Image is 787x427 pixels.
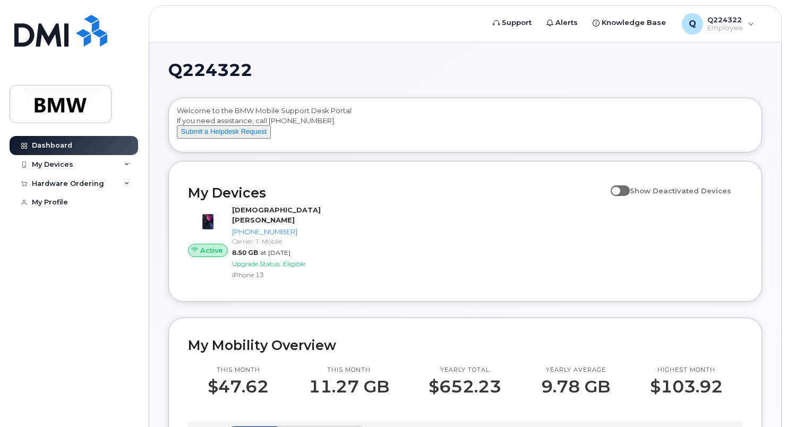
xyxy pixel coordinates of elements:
[541,366,610,374] p: Yearly average
[630,186,731,195] span: Show Deactivated Devices
[188,205,317,281] a: Active[DEMOGRAPHIC_DATA][PERSON_NAME][PHONE_NUMBER]Carrier: T-Mobile8.50 GBat [DATE]Upgrade Statu...
[196,210,219,233] img: image20231002-3703462-1ig824h.jpeg
[232,206,321,224] strong: [DEMOGRAPHIC_DATA][PERSON_NAME]
[429,377,501,396] p: $652.23
[429,366,501,374] p: Yearly total
[208,366,269,374] p: This month
[232,227,321,237] div: [PHONE_NUMBER]
[232,249,258,257] span: 8.50 GB
[283,260,305,268] span: Eligible
[309,366,389,374] p: This month
[541,377,610,396] p: 9.78 GB
[232,260,281,268] span: Upgrade Status:
[188,185,605,201] h2: My Devices
[260,249,290,257] span: at [DATE]
[650,377,723,396] p: $103.92
[232,237,321,246] div: Carrier: T-Mobile
[200,245,223,255] span: Active
[232,270,321,279] div: iPhone 13
[309,377,389,396] p: 11.27 GB
[611,181,619,189] input: Show Deactivated Devices
[168,62,252,78] span: Q224322
[188,337,742,353] h2: My Mobility Overview
[650,366,723,374] p: Highest month
[208,377,269,396] p: $47.62
[177,127,271,135] a: Submit a Helpdesk Request
[177,106,754,148] div: Welcome to the BMW Mobile Support Desk Portal If you need assistance, call [PHONE_NUMBER].
[177,125,271,139] button: Submit a Helpdesk Request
